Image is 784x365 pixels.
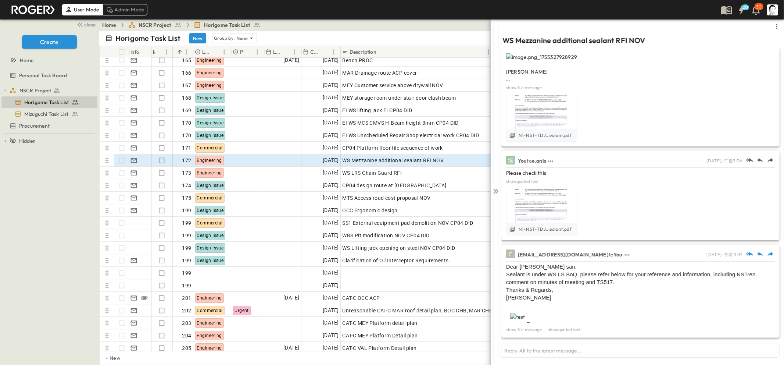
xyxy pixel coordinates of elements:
span: [DATE] [323,131,339,139]
img: test [510,313,525,320]
span: MAR Drainage route ACP cover [342,69,417,77]
span: Dear [PERSON_NAME] san, [506,264,577,270]
span: EI WS lifting jack EI CP04 DID [342,107,412,114]
span: [EMAIL_ADDRESS][DOMAIN_NAME] [518,251,609,258]
span: 199 [182,207,191,214]
span: [DATE] [323,118,339,127]
span: [DATE] [323,156,339,164]
p: Reply-All to the latest message... [504,347,776,354]
span: [DATE] [323,68,339,77]
span: Horigome Task List [204,21,250,29]
span: NSCR Project [139,21,172,29]
span: Design Issue [197,233,224,238]
button: Reply All [745,249,754,258]
div: Info [129,46,151,58]
span: 173 [182,169,191,177]
span: OCC Ergonomic design [342,207,397,214]
span: Clarification of Oil Interceptor Requirements [342,257,448,264]
button: New [189,33,206,43]
p: Created [310,48,320,56]
span: [DATE] [323,319,339,327]
span: 199 [182,219,191,227]
span: [DATE] [323,56,339,64]
button: showquoted text [547,326,582,333]
span: [DATE] [323,181,339,189]
span: 204 [182,332,191,339]
span: 201 [182,294,191,302]
span: Engineering [197,170,222,176]
button: Sort [245,48,253,56]
span: [DATE] [323,269,339,277]
span: 202 [182,307,191,314]
div: test [1,108,97,120]
span: Hidden [19,137,36,145]
button: thread-more [772,22,781,31]
span: Design Issue [197,95,224,100]
span: [DATE] [323,231,339,240]
span: WRS Pit modification NOV CP04 DID [342,232,429,239]
span: 199 [182,257,191,264]
p: 30 [756,4,762,10]
div: N1-NST-TDJ...ealant.pdf [519,226,572,233]
span: [DATE] [323,206,339,215]
div: Info [130,42,139,62]
span: Engineering [197,70,222,75]
span: Design Issue [197,258,224,263]
button: show full message [505,84,543,91]
span: Commercial [197,308,223,313]
span: Commercial [197,220,223,226]
span: Design Issue [197,183,224,188]
p: Last Email Date [273,48,280,56]
span: Thanks & Regards, [506,287,553,293]
span: WS Lifting jack opening on steel NOV CP04 DID [342,244,455,252]
div: test [1,70,97,81]
p: Log [202,48,210,56]
button: Reply [756,249,765,258]
button: Sort [282,48,290,56]
span: Design Issue [197,120,224,125]
span: CAT-C MEY Platform Detail plan [342,332,418,339]
span: [DATE] [323,331,339,340]
span: [DATE] [323,244,339,252]
button: Sort [212,48,220,56]
div: N1-NST-TDJ...ealant.pdf [519,132,572,139]
div: test [1,96,97,108]
span: You [613,251,623,258]
img: Profile Picture [767,4,778,15]
button: Menu [329,47,338,56]
span: Please check this [506,170,546,176]
span: NSCR Project [19,87,51,94]
span: Design Issue [197,245,224,251]
p: [DATE] - 午前11:37 [706,251,742,258]
span: Home [20,57,34,64]
span: Urgent [235,308,249,313]
span: CAT-C MEY Platform detail plan [342,319,417,327]
span: Sealant is under WS LS BoQ, please refer below for your reference and information, including NSTr... [506,272,756,285]
h6: 20 [743,4,748,10]
span: Procurement [19,122,50,130]
span: 168 [182,94,191,102]
div: test [1,85,97,96]
div: test [1,120,97,132]
span: [PERSON_NAME] [506,295,551,301]
p: Description [350,48,376,56]
span: 170 [182,132,191,139]
button: Sort [156,48,164,56]
div: Admin Mode [103,4,148,15]
button: Reply All [745,156,754,164]
p: + New [105,354,110,362]
button: showquoted text [505,178,540,185]
span: [DATE] [283,344,299,352]
button: Forward [766,156,775,164]
span: Engineering [197,333,222,338]
span: [DATE] [323,294,339,302]
button: Sort [378,48,386,56]
span: 199 [182,244,191,252]
span: 166 [182,69,191,77]
a: Home [102,21,117,29]
span: [DATE] [323,256,339,265]
span: Horigome Task List [24,99,69,106]
span: WS Mezzanine additional sealant RFI NOV [342,157,444,164]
